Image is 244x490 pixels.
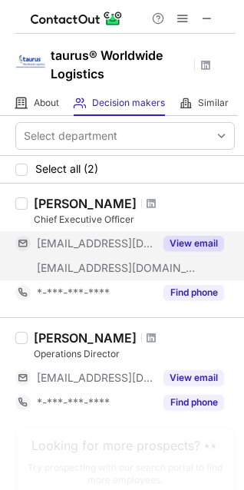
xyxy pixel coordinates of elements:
h1: taurus® Worldwide Logistics [51,46,189,83]
span: [EMAIL_ADDRESS][DOMAIN_NAME] [37,237,154,250]
button: Reveal Button [163,236,224,251]
div: [PERSON_NAME] [34,196,137,211]
img: ContactOut v5.3.10 [31,9,123,28]
header: Looking for more prospects? 👀 [31,439,219,452]
button: Reveal Button [163,395,224,410]
span: Similar [198,97,229,109]
span: [EMAIL_ADDRESS][DOMAIN_NAME] [37,371,154,385]
span: About [34,97,59,109]
p: Try prospecting with our search portal to find more employees. [27,462,223,486]
div: Operations Director [34,347,235,361]
button: Reveal Button [163,285,224,300]
span: Decision makers [92,97,165,109]
div: Select department [24,128,117,144]
div: [PERSON_NAME] [34,330,137,346]
div: Chief Executive Officer [34,213,235,227]
img: 1685d29b3ec9fe402b1c31774bed445e [15,47,46,78]
button: Reveal Button [163,370,224,386]
span: Select all (2) [35,163,98,175]
span: [EMAIL_ADDRESS][DOMAIN_NAME] [37,261,196,275]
